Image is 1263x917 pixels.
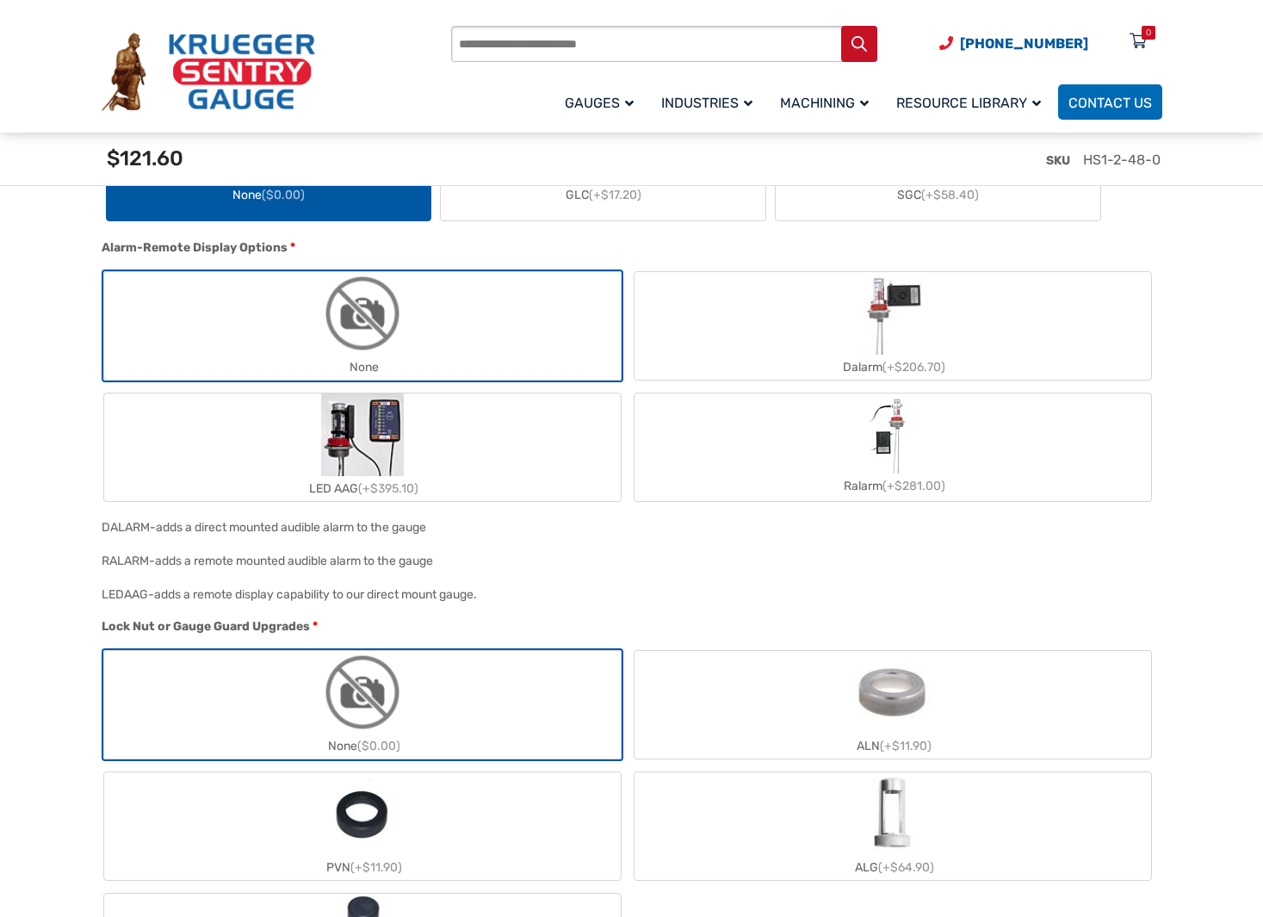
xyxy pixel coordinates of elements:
span: [PHONE_NUMBER] [960,35,1088,52]
label: ALN [635,651,1151,759]
a: Gauges [554,82,651,122]
div: ALN [635,734,1151,759]
span: (+$64.90) [878,860,934,875]
div: LED AAG [104,476,621,501]
span: RALARM- [102,554,155,568]
span: (+$11.90) [880,739,932,753]
label: LED AAG [104,393,621,501]
span: Contact Us [1068,95,1152,111]
span: ($0.00) [357,739,400,753]
span: Gauges [565,95,634,111]
div: ALG [635,855,1151,880]
div: adds a direct mounted audible alarm to the gauge [156,520,426,535]
div: adds a remote display capability to our direct mount gauge. [154,587,477,602]
a: Phone Number (920) 434-8860 [939,33,1088,54]
a: Industries [651,82,770,122]
div: None [104,355,621,380]
div: Ralarm [635,474,1151,499]
a: Machining [770,82,886,122]
label: Dalarm [635,272,1151,380]
a: Contact Us [1058,84,1162,120]
label: None [104,272,621,380]
div: None [104,734,621,759]
label: ALG [635,772,1151,880]
div: 0 [1146,26,1151,40]
abbr: required [290,239,295,257]
label: None [104,651,621,759]
img: Krueger Sentry Gauge [102,33,315,112]
label: PVN [104,772,621,880]
span: Lock Nut or Gauge Guard Upgrades [102,619,310,634]
span: (+$281.00) [882,479,945,493]
a: Resource Library [886,82,1058,122]
span: Machining [780,95,869,111]
span: (+$395.10) [358,481,418,496]
abbr: required [313,617,318,635]
span: Resource Library [896,95,1041,111]
div: Dalarm [635,355,1151,380]
span: HS1-2-48-0 [1083,152,1161,168]
span: LEDAAG- [102,587,154,602]
span: DALARM- [102,520,156,535]
span: (+$206.70) [882,360,945,375]
span: Industries [661,95,752,111]
div: adds a remote mounted audible alarm to the gauge [155,554,433,568]
label: Ralarm [635,396,1151,499]
span: SKU [1046,153,1070,168]
span: Alarm-Remote Display Options [102,240,288,255]
span: (+$11.90) [350,860,402,875]
div: PVN [104,855,621,880]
